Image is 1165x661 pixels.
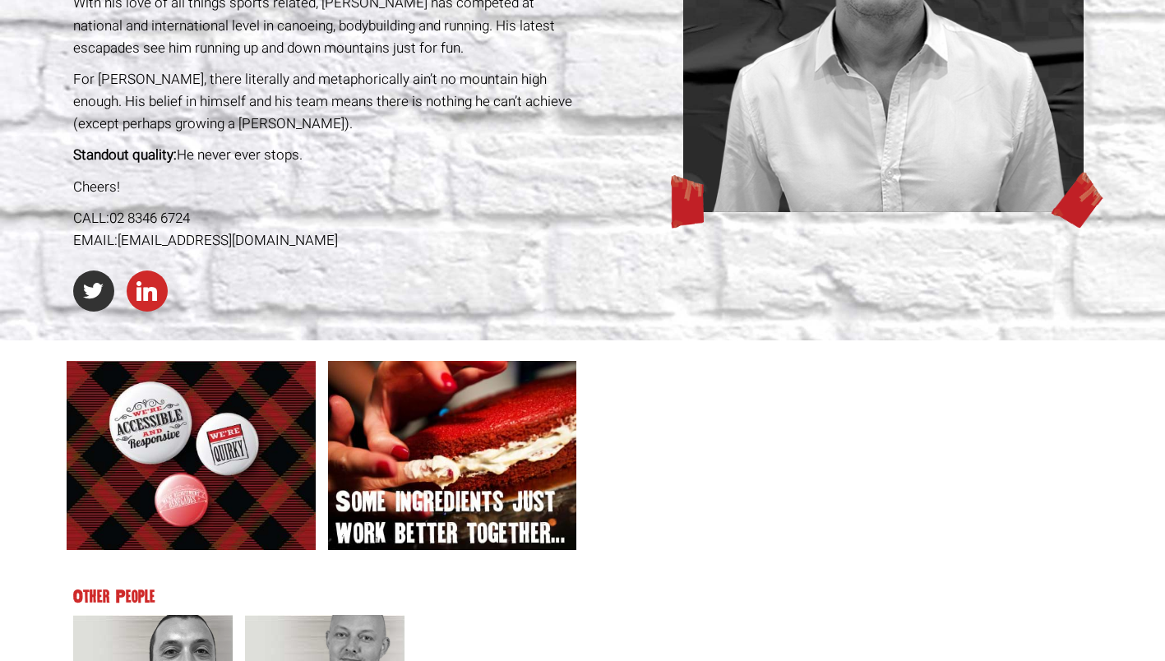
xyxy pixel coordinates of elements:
span: For [PERSON_NAME], there literally and metaphorically ain’t no mountain high enough. His belief i... [73,69,572,134]
div: EMAIL: [73,229,577,252]
span: He never ever stops. [177,145,303,165]
p: Cheers! [73,176,577,198]
span: Standout quality: [73,145,177,165]
h4: Other People [73,588,1093,606]
a: 02 8346 6724 [109,208,190,229]
a: [EMAIL_ADDRESS][DOMAIN_NAME] [118,230,338,251]
div: CALL: [73,207,577,229]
